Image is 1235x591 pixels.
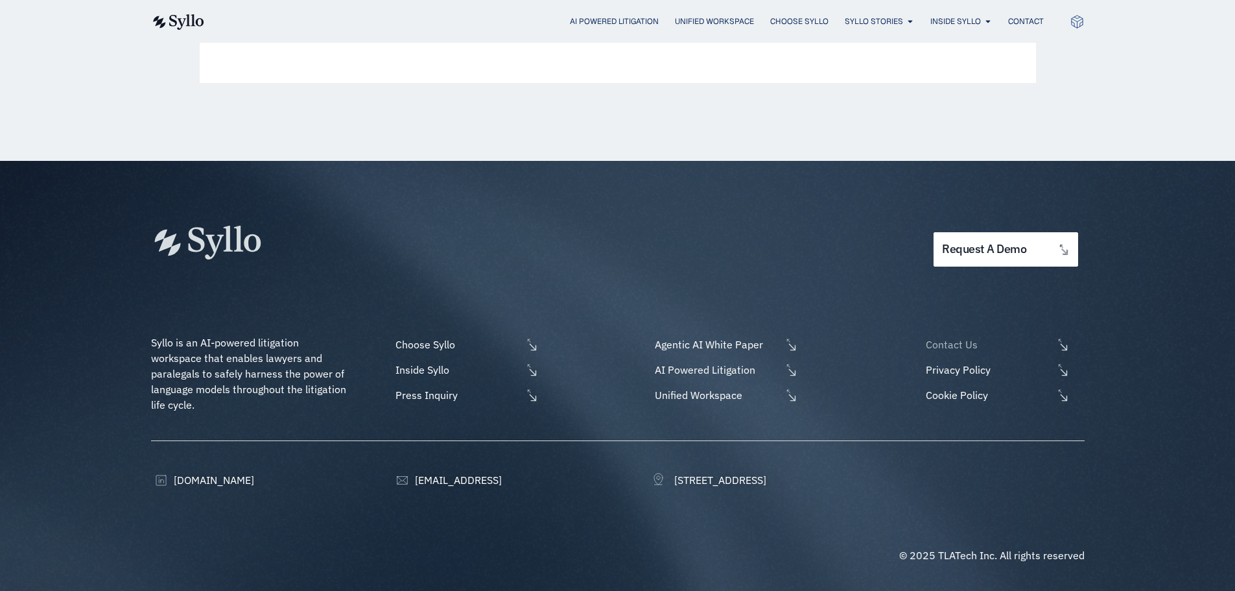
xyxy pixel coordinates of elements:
[171,472,254,488] span: [DOMAIN_NAME]
[151,14,204,30] img: syllo
[930,16,981,27] a: Inside Syllo
[845,16,903,27] a: Syllo Stories
[230,16,1044,28] nav: Menu
[923,337,1084,352] a: Contact Us
[652,387,781,403] span: Unified Workspace
[923,362,1052,378] span: Privacy Policy
[392,362,539,378] a: Inside Syllo
[923,337,1052,352] span: Contact Us
[392,362,522,378] span: Inside Syllo
[392,337,522,352] span: Choose Syllo
[934,232,1077,267] a: request a demo
[230,16,1044,28] div: Menu Toggle
[942,243,1026,256] span: request a demo
[392,472,502,488] a: [EMAIL_ADDRESS]
[412,472,502,488] span: [EMAIL_ADDRESS]
[570,16,659,27] a: AI Powered Litigation
[652,387,798,403] a: Unified Workspace
[652,362,798,378] a: AI Powered Litigation
[151,472,254,488] a: [DOMAIN_NAME]
[770,16,829,27] a: Choose Syllo
[671,472,766,488] span: [STREET_ADDRESS]
[923,362,1084,378] a: Privacy Policy
[652,337,781,352] span: Agentic AI White Paper
[652,472,766,488] a: [STREET_ADDRESS]
[392,387,539,403] a: Press Inquiry
[923,387,1084,403] a: Cookie Policy
[675,16,754,27] a: Unified Workspace
[923,387,1052,403] span: Cookie Policy
[392,387,522,403] span: Press Inquiry
[652,362,781,378] span: AI Powered Litigation
[652,337,798,352] a: Agentic AI White Paper
[151,336,349,411] span: Syllo is an AI-powered litigation workspace that enables lawyers and paralegals to safely harness...
[1008,16,1044,27] a: Contact
[899,549,1085,562] span: © 2025 TLATech Inc. All rights reserved
[392,337,539,352] a: Choose Syllo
